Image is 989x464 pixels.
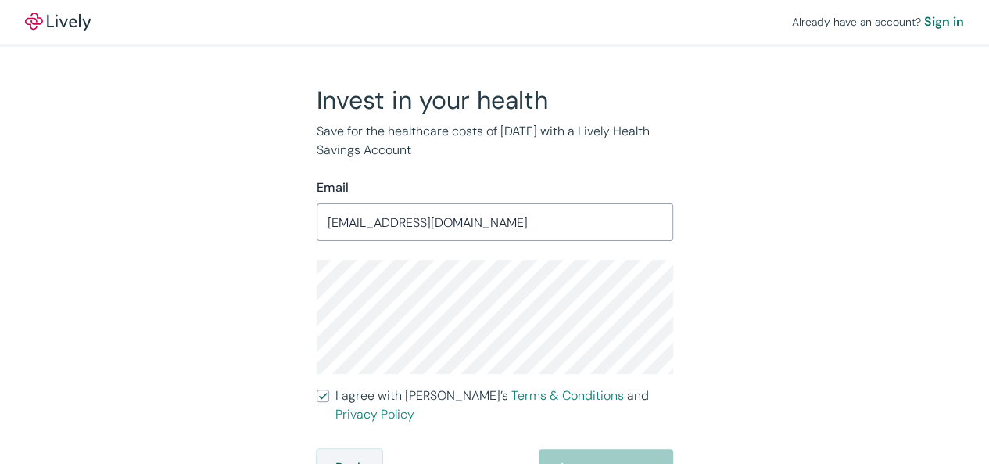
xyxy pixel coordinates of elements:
[924,13,964,31] a: Sign in
[335,406,414,423] a: Privacy Policy
[317,178,349,197] label: Email
[511,387,624,404] a: Terms & Conditions
[317,85,673,116] h2: Invest in your health
[335,387,673,424] span: I agree with [PERSON_NAME]’s and
[792,13,964,31] div: Already have an account?
[317,122,673,160] p: Save for the healthcare costs of [DATE] with a Lively Health Savings Account
[25,13,91,31] img: Lively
